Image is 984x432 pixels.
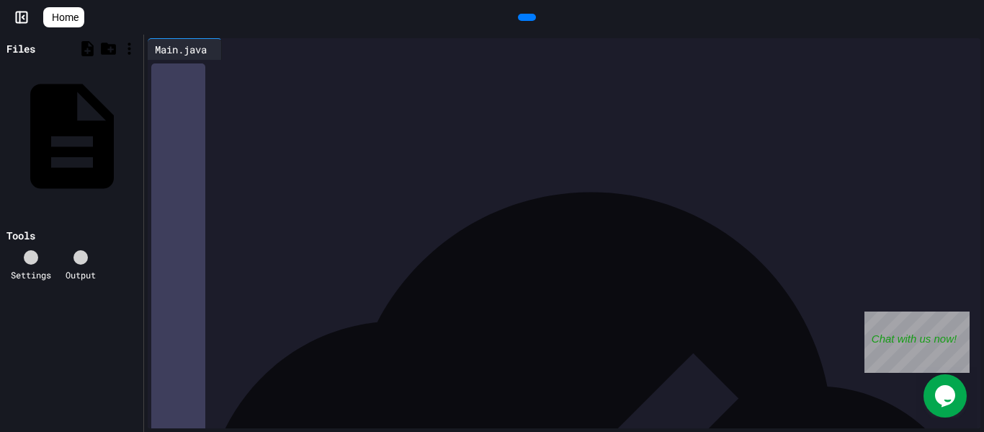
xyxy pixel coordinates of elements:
[11,268,51,281] div: Settings
[148,38,222,60] div: Main.java
[66,268,96,281] div: Output
[864,312,970,373] iframe: chat widget
[6,228,35,243] div: Tools
[43,7,84,27] a: Home
[148,42,214,57] div: Main.java
[6,41,35,56] div: Files
[52,10,79,25] span: Home
[923,374,970,418] iframe: chat widget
